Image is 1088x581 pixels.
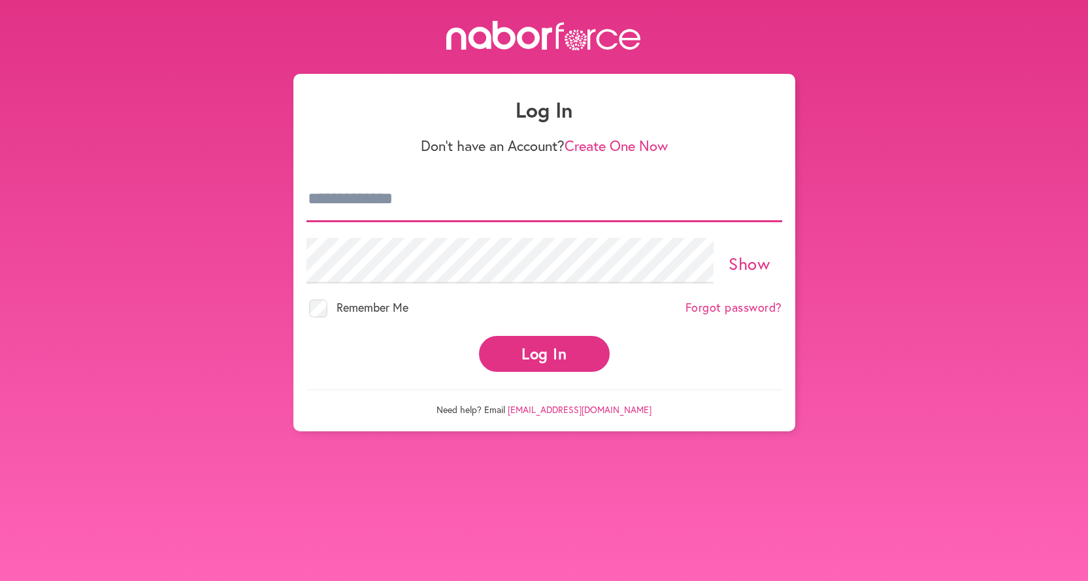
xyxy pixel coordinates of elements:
[565,136,668,155] a: Create One Now
[337,299,408,315] span: Remember Me
[508,403,651,416] a: [EMAIL_ADDRESS][DOMAIN_NAME]
[685,301,782,315] a: Forgot password?
[306,390,782,416] p: Need help? Email
[729,252,770,274] a: Show
[479,336,610,372] button: Log In
[306,137,782,154] p: Don't have an Account?
[306,97,782,122] h1: Log In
